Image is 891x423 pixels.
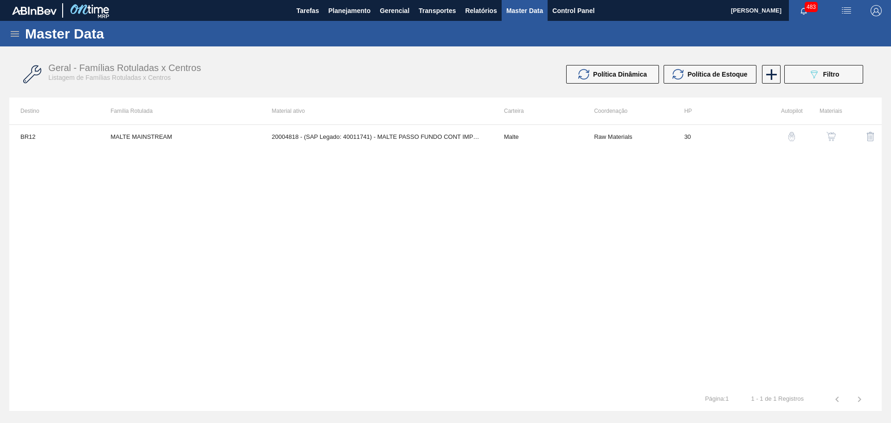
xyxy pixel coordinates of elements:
[552,5,594,16] span: Control Panel
[493,98,583,124] th: Carteira
[261,98,493,124] th: Material ativo
[826,132,836,141] img: shopping-cart-icon
[847,125,882,148] div: Excluir Família Rotulada X Centro
[687,71,747,78] span: Política de Estoque
[820,125,842,148] button: shopping-cart-icon
[694,388,740,403] td: Página : 1
[9,98,99,124] th: Destino
[803,98,842,124] th: Materiais
[12,7,57,15] img: TNhmsLtSVTkK8tSr43FrP2fwEKptu5GPRR3wAAAABJRU5ErkJggg==
[297,5,319,16] span: Tarefas
[419,5,456,16] span: Transportes
[664,65,756,84] button: Política de Estoque
[493,125,583,148] td: Malte
[465,5,497,16] span: Relatórios
[807,125,842,148] div: Ver Materiais
[789,4,819,17] button: Notificações
[740,388,815,403] td: 1 - 1 de 1 Registros
[781,125,803,148] button: auto-pilot-icon
[805,2,818,12] span: 483
[506,5,543,16] span: Master Data
[593,71,647,78] span: Política Dinâmica
[99,125,260,148] td: MALTE MAINSTREAM
[583,98,673,124] th: Coordenação
[780,65,868,84] div: Filtrar Família Rotulada x Centro
[9,125,99,148] td: BR12
[380,5,409,16] span: Gerencial
[871,5,882,16] img: Logout
[761,65,780,84] div: Nova Família Rotulada x Centro
[865,131,876,142] img: delete-icon
[48,74,171,81] span: Listagem de Famílias Rotuladas x Centros
[841,5,852,16] img: userActions
[328,5,370,16] span: Planejamento
[99,98,260,124] th: Família Rotulada
[768,125,803,148] div: Configuração Auto Pilot
[673,125,763,148] td: 30
[823,71,839,78] span: Filtro
[784,65,863,84] button: Filtro
[664,65,761,84] div: Atualizar Política de Estoque em Massa
[583,125,673,148] td: Raw Materials
[566,65,664,84] div: Atualizar Política Dinâmica
[787,132,796,141] img: auto-pilot-icon
[25,28,190,39] h1: Master Data
[859,125,882,148] button: delete-icon
[673,98,763,124] th: HP
[566,65,659,84] button: Política Dinâmica
[48,63,201,73] span: Geral - Famílias Rotuladas x Centros
[261,125,493,148] td: 20004818 - (SAP Legado: 40011741) - MALTE PASSO FUNDO CONT IMPORT SUP 40%
[763,98,803,124] th: Autopilot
